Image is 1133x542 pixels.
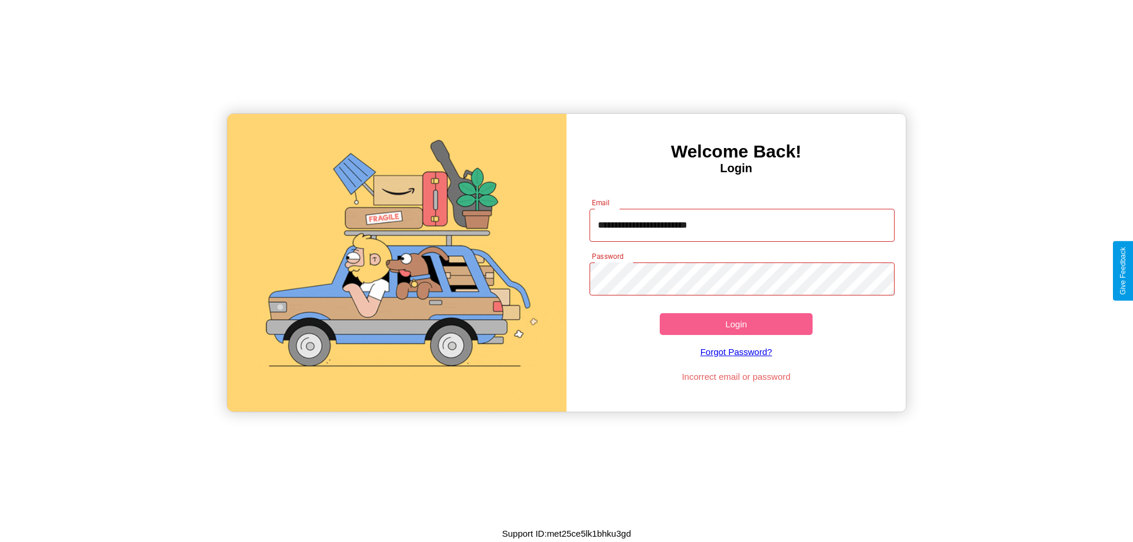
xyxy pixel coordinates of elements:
[660,313,813,335] button: Login
[227,114,566,412] img: gif
[502,525,631,541] p: Support ID: met25ce5lk1bhku3gd
[566,142,906,162] h3: Welcome Back!
[592,198,610,208] label: Email
[584,335,889,369] a: Forgot Password?
[592,251,623,261] label: Password
[584,369,889,385] p: Incorrect email or password
[566,162,906,175] h4: Login
[1119,247,1127,295] div: Give Feedback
